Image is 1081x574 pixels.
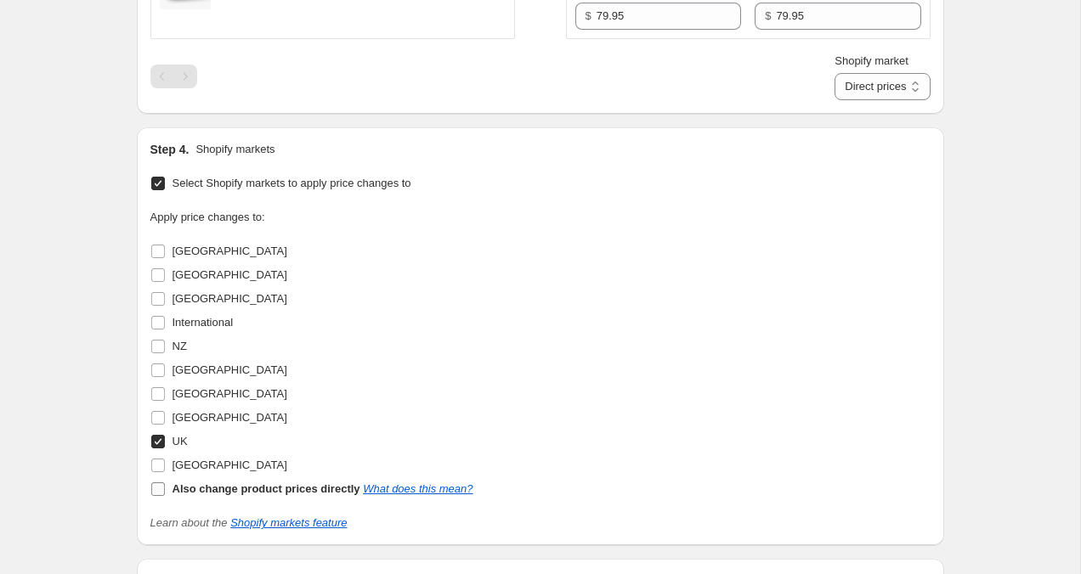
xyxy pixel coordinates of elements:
span: Select Shopify markets to apply price changes to [173,177,411,189]
nav: Pagination [150,65,197,88]
span: [GEOGRAPHIC_DATA] [173,363,287,376]
p: Shopify markets [195,141,274,158]
span: Shopify market [835,54,908,67]
span: [GEOGRAPHIC_DATA] [173,245,287,257]
span: International [173,316,234,329]
span: [GEOGRAPHIC_DATA] [173,387,287,400]
span: $ [586,9,591,22]
b: Also change product prices directly [173,482,360,495]
span: NZ [173,340,187,352]
span: [GEOGRAPHIC_DATA] [173,268,287,281]
span: $ [765,9,771,22]
a: Shopify markets feature [230,516,347,529]
i: Learn about the [150,516,348,529]
span: UK [173,435,188,447]
h2: Step 4. [150,141,190,158]
span: [GEOGRAPHIC_DATA] [173,411,287,424]
span: [GEOGRAPHIC_DATA] [173,459,287,471]
span: Apply price changes to: [150,211,265,223]
a: What does this mean? [363,482,473,495]
span: [GEOGRAPHIC_DATA] [173,292,287,305]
